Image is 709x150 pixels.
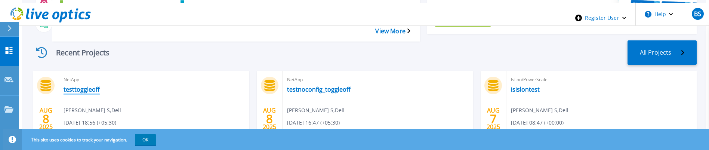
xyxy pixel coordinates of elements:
[287,119,340,127] span: [DATE] 16:47 (+05:30)
[511,76,692,84] span: Isilon/PowerScale
[43,116,49,122] span: 8
[636,3,682,25] button: Help
[262,105,277,132] div: AUG 2025
[201,2,261,21] div: Import Phone Home CloudIQ Project
[566,3,635,33] div: Register User
[64,86,100,93] a: testtoggleoff
[287,76,468,84] span: NetApp
[511,119,564,127] span: [DATE] 08:47 (+00:00)
[64,76,245,84] span: NetApp
[511,106,568,114] span: [PERSON_NAME] S , Dell
[80,2,140,21] div: Cloud Pricing Calculator
[64,106,121,114] span: [PERSON_NAME] S , Dell
[135,134,156,146] button: OK
[60,0,150,23] a: Cloud Pricing Calculator
[24,134,156,146] span: This site uses cookies to track your navigation.
[628,40,697,65] a: All Projects
[287,106,345,114] span: [PERSON_NAME] S , Dell
[375,28,410,35] a: View More
[266,116,273,122] span: 8
[287,86,351,93] a: testnoconfig_toggleoff
[32,43,121,62] div: Recent Projects
[694,11,701,17] span: BS
[64,119,116,127] span: [DATE] 18:56 (+05:30)
[490,116,497,122] span: 7
[39,105,53,132] div: AUG 2025
[486,105,500,132] div: AUG 2025
[511,86,540,93] a: isislontest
